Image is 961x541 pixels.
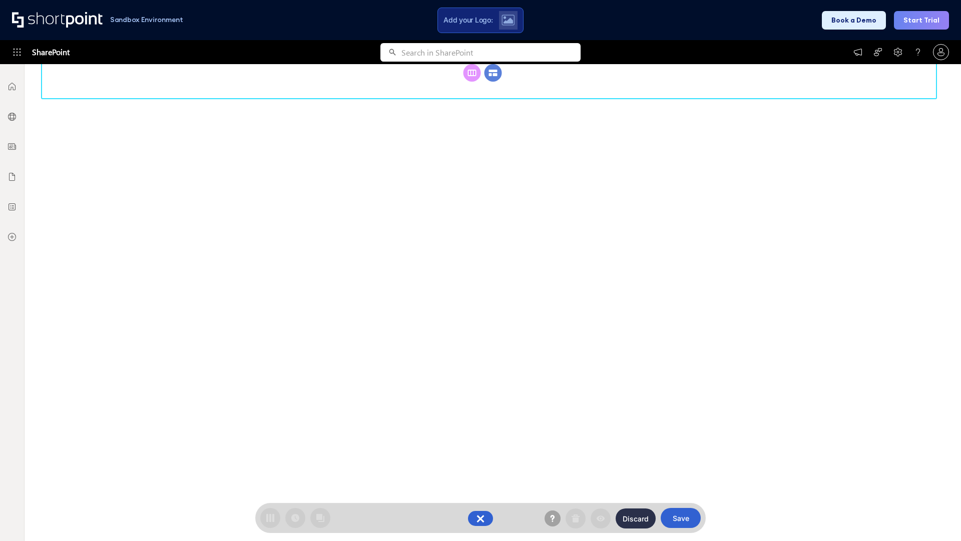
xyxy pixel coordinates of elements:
h1: Sandbox Environment [110,17,183,23]
button: Book a Demo [822,11,886,30]
button: Save [661,508,701,528]
span: Add your Logo: [443,16,493,25]
span: SharePoint [32,40,70,64]
input: Search in SharePoint [401,43,581,62]
iframe: Chat Widget [911,493,961,541]
img: Upload logo [502,15,515,26]
button: Start Trial [894,11,949,30]
button: Discard [616,508,656,528]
